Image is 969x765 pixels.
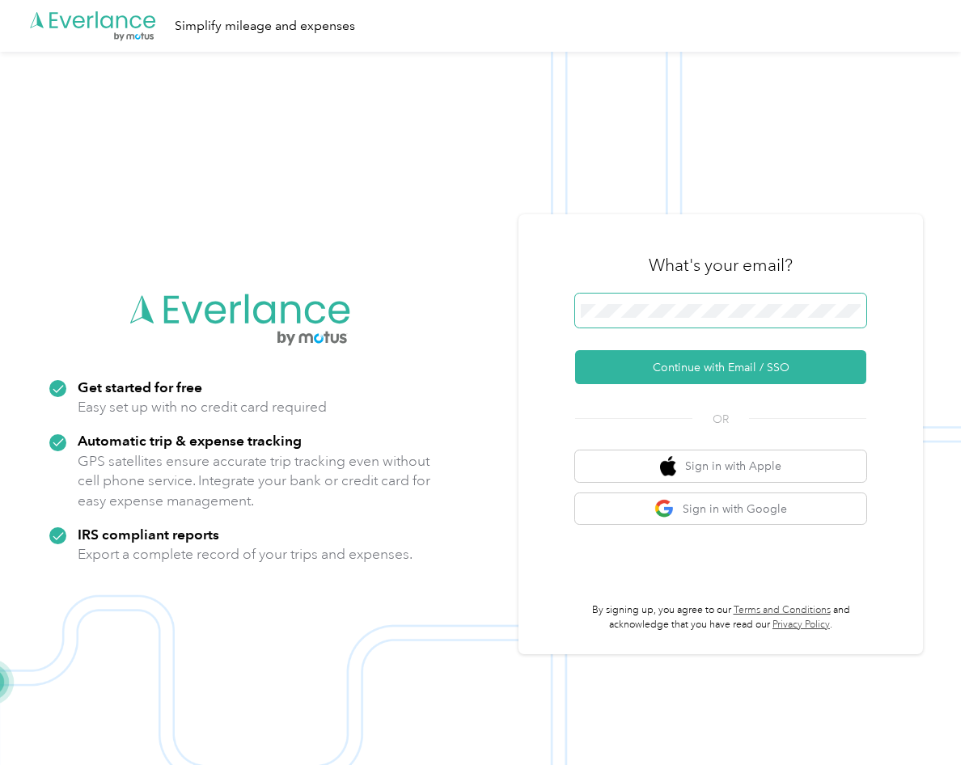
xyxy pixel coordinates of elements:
[78,544,413,564] p: Export a complete record of your trips and expenses.
[660,456,676,476] img: apple logo
[575,493,866,525] button: google logoSign in with Google
[654,499,675,519] img: google logo
[649,254,793,277] h3: What's your email?
[78,432,302,449] strong: Automatic trip & expense tracking
[175,16,355,36] div: Simplify mileage and expenses
[78,451,431,511] p: GPS satellites ensure accurate trip tracking even without cell phone service. Integrate your bank...
[575,350,866,384] button: Continue with Email / SSO
[78,397,327,417] p: Easy set up with no credit card required
[575,603,866,632] p: By signing up, you agree to our and acknowledge that you have read our .
[772,619,830,631] a: Privacy Policy
[692,411,749,428] span: OR
[734,604,831,616] a: Terms and Conditions
[78,378,202,395] strong: Get started for free
[575,450,866,482] button: apple logoSign in with Apple
[78,526,219,543] strong: IRS compliant reports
